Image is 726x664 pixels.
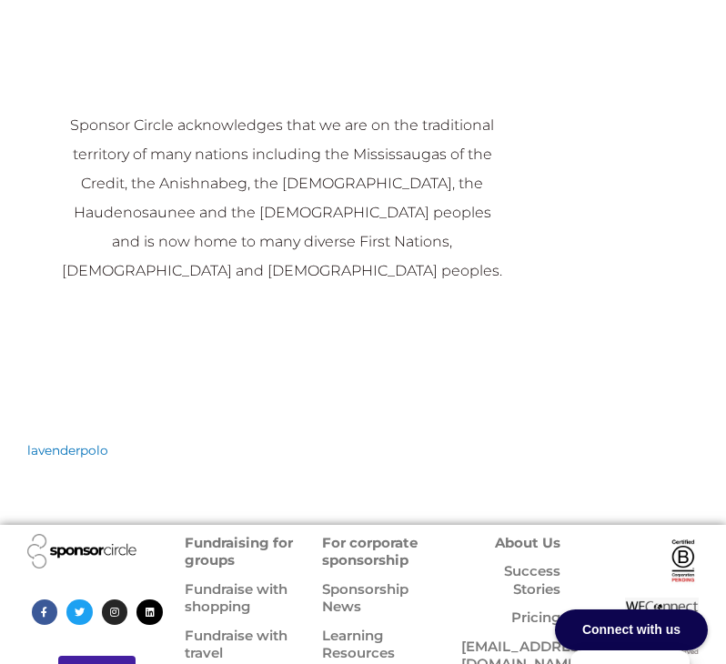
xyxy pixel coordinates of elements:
[322,627,395,662] a: Learning Resources
[185,580,287,616] a: Fundraise with shopping
[27,443,108,458] a: lavenderpolo
[322,580,408,616] a: Sponsorship News
[185,627,287,662] a: Fundraise with travel
[59,111,505,286] div: Sponsor Circle acknowledges that we are on the traditional territory of many nations including th...
[511,609,560,626] a: Pricing
[185,534,293,569] a: Fundraising for groups
[495,534,560,551] a: About Us
[27,534,136,568] img: Sponsor Circle logo
[555,609,708,650] div: Connect with us
[625,598,698,618] img: we connect
[504,562,560,598] a: Success Stories
[322,534,418,569] a: For corporate sponsorship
